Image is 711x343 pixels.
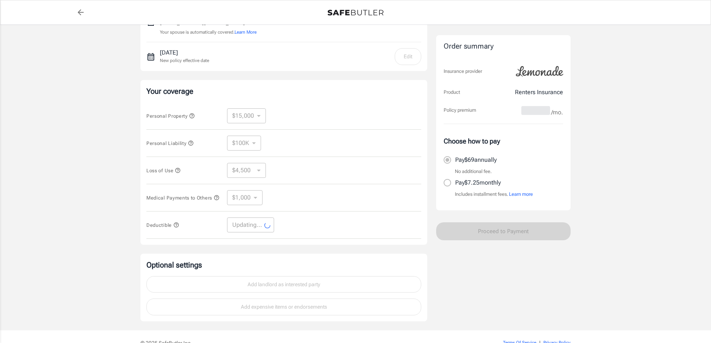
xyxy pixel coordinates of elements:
[509,191,533,198] button: Learn more
[444,68,482,75] p: Insurance provider
[235,29,257,35] button: Learn More
[73,5,88,20] a: back to quotes
[146,113,195,119] span: Personal Property
[455,191,533,198] p: Includes installment fees.
[146,260,421,270] p: Optional settings
[146,193,220,202] button: Medical Payments to Others
[455,155,497,164] p: Pay $69 annually
[327,10,384,16] img: Back to quotes
[146,111,195,120] button: Personal Property
[146,166,181,175] button: Loss of Use
[160,29,257,36] p: Your spouse is automatically covered.
[146,52,155,61] svg: New policy start date
[146,139,194,148] button: Personal Liability
[455,178,501,187] p: Pay $7.25 monthly
[515,88,563,97] p: Renters Insurance
[551,107,563,118] span: /mo.
[444,41,563,52] div: Order summary
[146,220,179,229] button: Deductible
[146,222,179,228] span: Deductible
[146,140,194,146] span: Personal Liability
[160,48,209,57] p: [DATE]
[146,168,181,173] span: Loss of Use
[444,89,460,96] p: Product
[146,195,220,201] span: Medical Payments to Others
[146,86,421,96] p: Your coverage
[512,61,568,82] img: Lemonade
[444,106,476,114] p: Policy premium
[444,136,563,146] p: Choose how to pay
[160,57,209,64] p: New policy effective date
[455,168,492,175] p: No additional fee.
